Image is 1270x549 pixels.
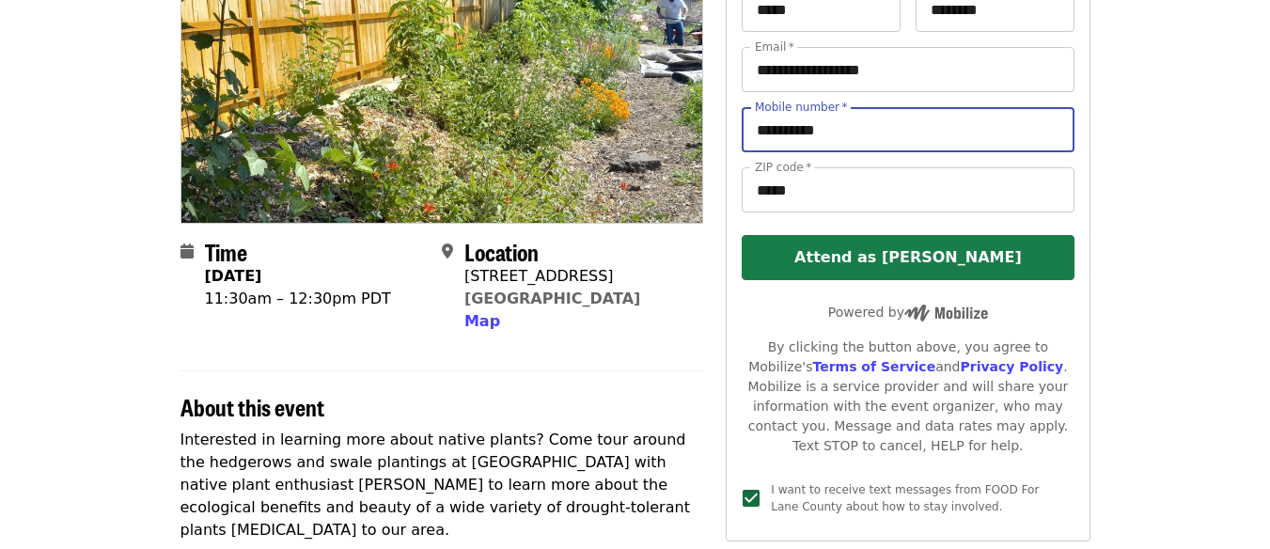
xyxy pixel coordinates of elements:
[742,337,1074,456] div: By clicking the button above, you agree to Mobilize's and . Mobilize is a service provider and wi...
[742,47,1074,92] input: Email
[180,390,324,423] span: About this event
[442,243,453,260] i: map-marker-alt icon
[755,41,794,53] label: Email
[812,359,935,374] a: Terms of Service
[180,243,194,260] i: calendar icon
[205,288,391,310] div: 11:30am – 12:30pm PDT
[771,483,1039,513] span: I want to receive text messages from FOOD For Lane County about how to stay involved.
[464,235,539,268] span: Location
[205,267,262,285] strong: [DATE]
[464,312,500,330] span: Map
[464,310,500,333] button: Map
[742,107,1074,152] input: Mobile number
[960,359,1063,374] a: Privacy Policy
[755,162,811,173] label: ZIP code
[904,305,988,322] img: Powered by Mobilize
[828,305,988,320] span: Powered by
[464,265,640,288] div: [STREET_ADDRESS]
[742,167,1074,212] input: ZIP code
[755,102,847,113] label: Mobile number
[180,429,704,541] p: Interested in learning more about native plants? Come tour around the hedgerows and swale plantin...
[464,290,640,307] a: [GEOGRAPHIC_DATA]
[742,235,1074,280] button: Attend as [PERSON_NAME]
[205,235,247,268] span: Time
